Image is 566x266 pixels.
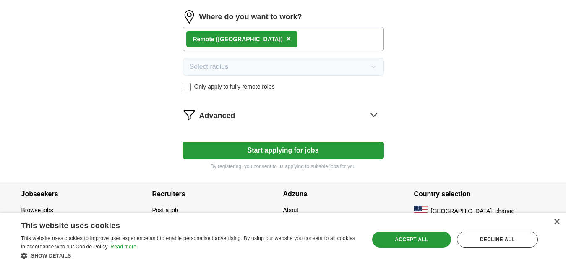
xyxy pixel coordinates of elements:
[183,142,384,159] button: Start applying for jobs
[553,219,560,225] div: Close
[21,251,359,260] div: Show details
[283,207,299,213] a: About
[183,108,196,121] img: filter
[193,35,283,44] div: Remote ([GEOGRAPHIC_DATA])
[21,218,338,231] div: This website uses cookies
[183,163,384,170] p: By registering, you consent to us applying to suitable jobs for you
[372,232,451,248] div: Accept all
[190,62,229,72] span: Select radius
[110,244,136,250] a: Read more, opens a new window
[286,33,291,45] button: ×
[457,232,538,248] div: Decline all
[495,207,514,216] button: change
[431,207,492,216] span: [GEOGRAPHIC_DATA]
[183,10,196,24] img: location.png
[286,34,291,43] span: ×
[183,58,384,76] button: Select radius
[199,11,302,23] label: Where do you want to work?
[183,83,191,91] input: Only apply to fully remote roles
[21,207,53,213] a: Browse jobs
[194,82,275,91] span: Only apply to fully remote roles
[199,110,235,121] span: Advanced
[21,235,355,250] span: This website uses cookies to improve user experience and to enable personalised advertising. By u...
[31,253,71,259] span: Show details
[414,206,428,216] img: US flag
[152,207,178,213] a: Post a job
[414,182,545,206] h4: Country selection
